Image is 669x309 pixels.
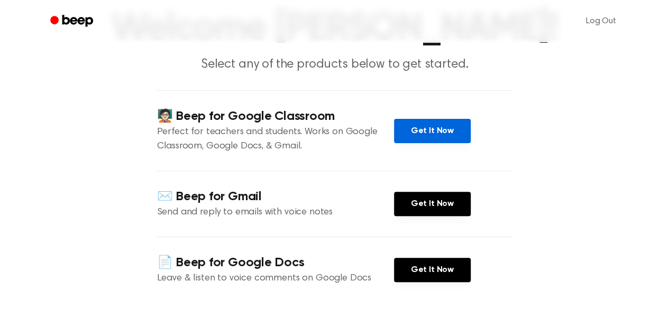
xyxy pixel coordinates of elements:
p: Perfect for teachers and students. Works on Google Classroom, Google Docs, & Gmail. [157,125,394,154]
p: Select any of the products below to get started. [132,56,538,73]
p: Send and reply to emails with voice notes [157,205,394,220]
a: Beep [43,11,103,32]
a: Get It Now [394,119,471,143]
a: Get It Now [394,258,471,282]
h4: 📄 Beep for Google Docs [157,254,394,271]
a: Log Out [575,8,627,34]
p: Leave & listen to voice comments on Google Docs [157,271,394,286]
h4: 🧑🏻‍🏫 Beep for Google Classroom [157,108,394,125]
h4: ✉️ Beep for Gmail [157,188,394,205]
a: Get It Now [394,192,471,216]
